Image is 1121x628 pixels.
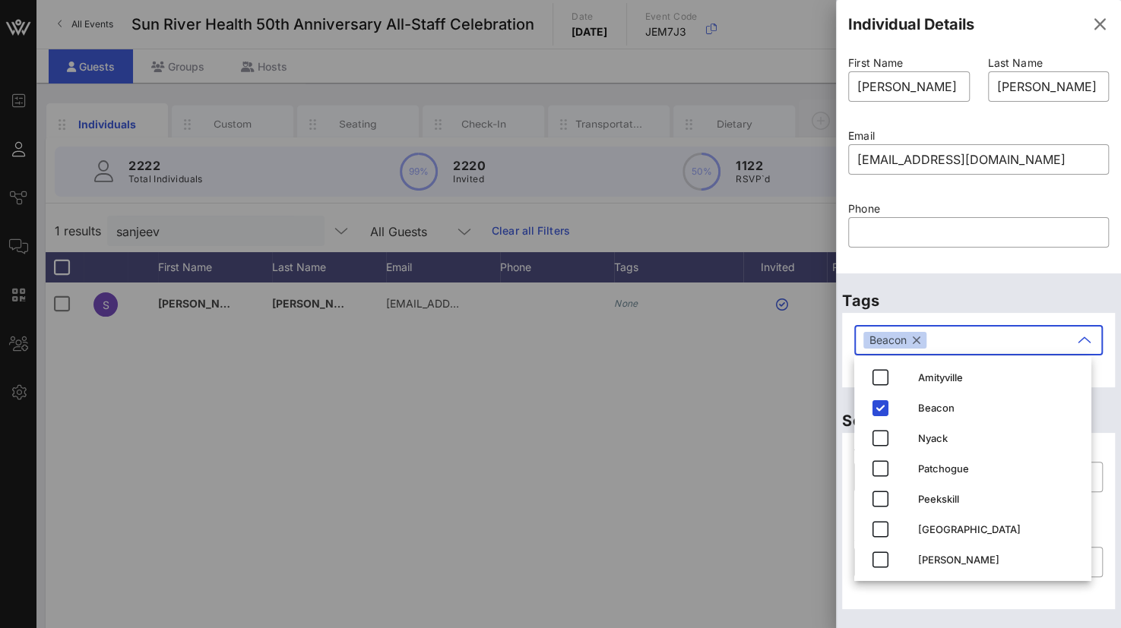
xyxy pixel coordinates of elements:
[863,332,926,349] div: Beacon
[918,462,1079,475] div: Patchogue
[848,55,970,71] p: First Name
[918,402,1079,414] div: Beacon
[848,13,974,36] div: Individual Details
[848,200,1109,217] p: Phone
[918,523,1079,535] div: [GEOGRAPHIC_DATA]
[918,432,1079,444] div: Nyack
[842,409,1115,433] p: Seating
[842,289,1115,313] p: Tags
[848,128,1109,144] p: Email
[918,371,1079,383] div: Amityville
[918,554,1079,566] div: [PERSON_NAME]
[988,55,1110,71] p: Last Name
[918,493,1079,505] div: Peekskill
